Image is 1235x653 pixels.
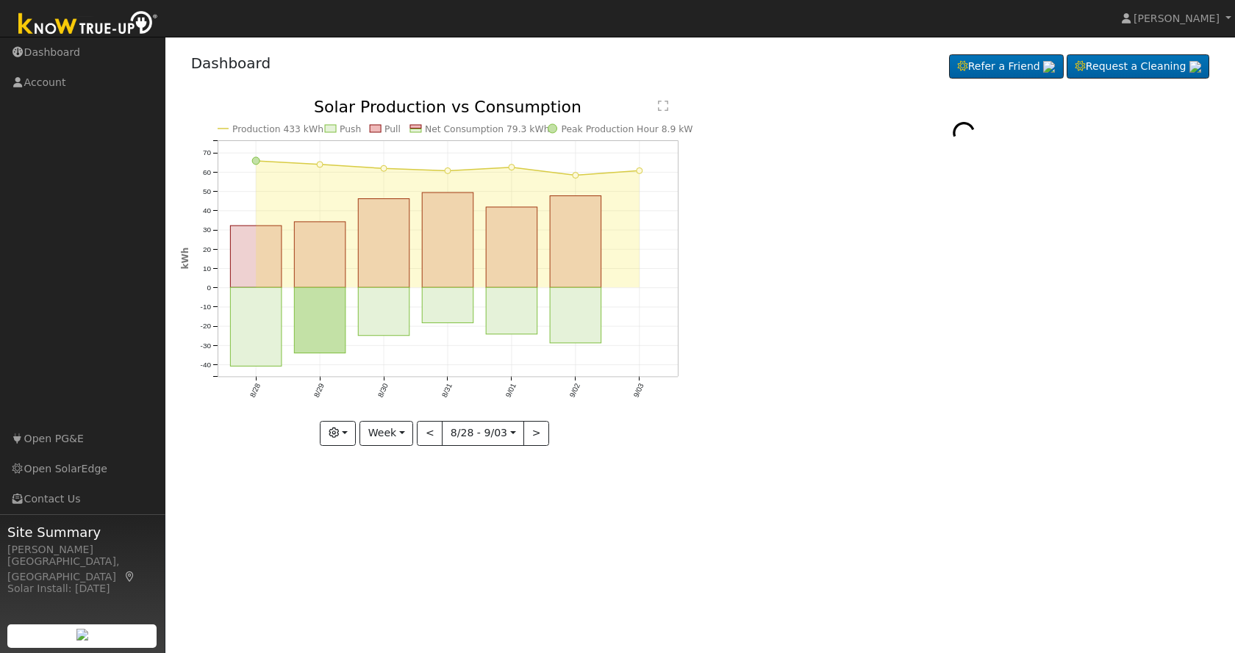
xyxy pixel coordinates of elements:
span: Site Summary [7,522,157,542]
div: [GEOGRAPHIC_DATA], [GEOGRAPHIC_DATA] [7,554,157,585]
div: [PERSON_NAME] [7,542,157,558]
img: retrieve [76,629,88,641]
a: Request a Cleaning [1067,54,1209,79]
img: retrieve [1043,61,1055,73]
a: Dashboard [191,54,271,72]
a: Refer a Friend [949,54,1064,79]
span: [PERSON_NAME] [1134,12,1220,24]
img: retrieve [1189,61,1201,73]
div: Solar Install: [DATE] [7,581,157,596]
img: Know True-Up [11,8,165,41]
a: Map [124,571,137,582]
